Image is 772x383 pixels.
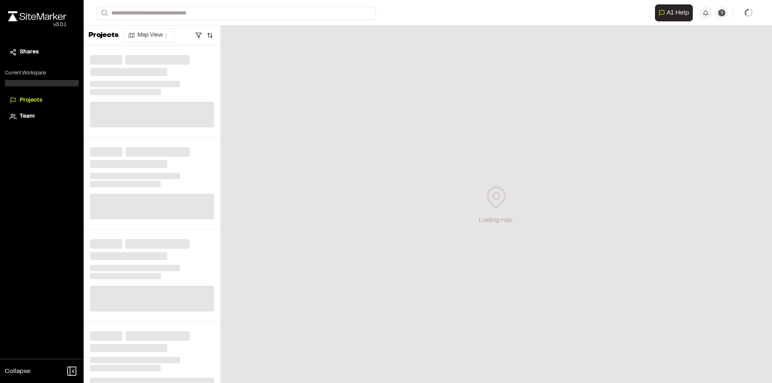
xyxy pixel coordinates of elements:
[20,96,42,105] span: Projects
[88,30,119,41] p: Projects
[96,6,111,20] button: Search
[5,367,31,376] span: Collapse
[20,112,35,121] span: Team
[8,11,66,21] img: rebrand.png
[5,70,79,77] p: Current Workspace
[10,48,74,57] a: Shares
[8,21,66,29] div: Oh geez...please don't...
[10,96,74,105] a: Projects
[655,4,693,21] button: Open AI Assistant
[479,216,514,225] div: Loading map...
[10,112,74,121] a: Team
[667,8,689,18] span: AI Help
[655,4,696,21] div: Open AI Assistant
[20,48,39,57] span: Shares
